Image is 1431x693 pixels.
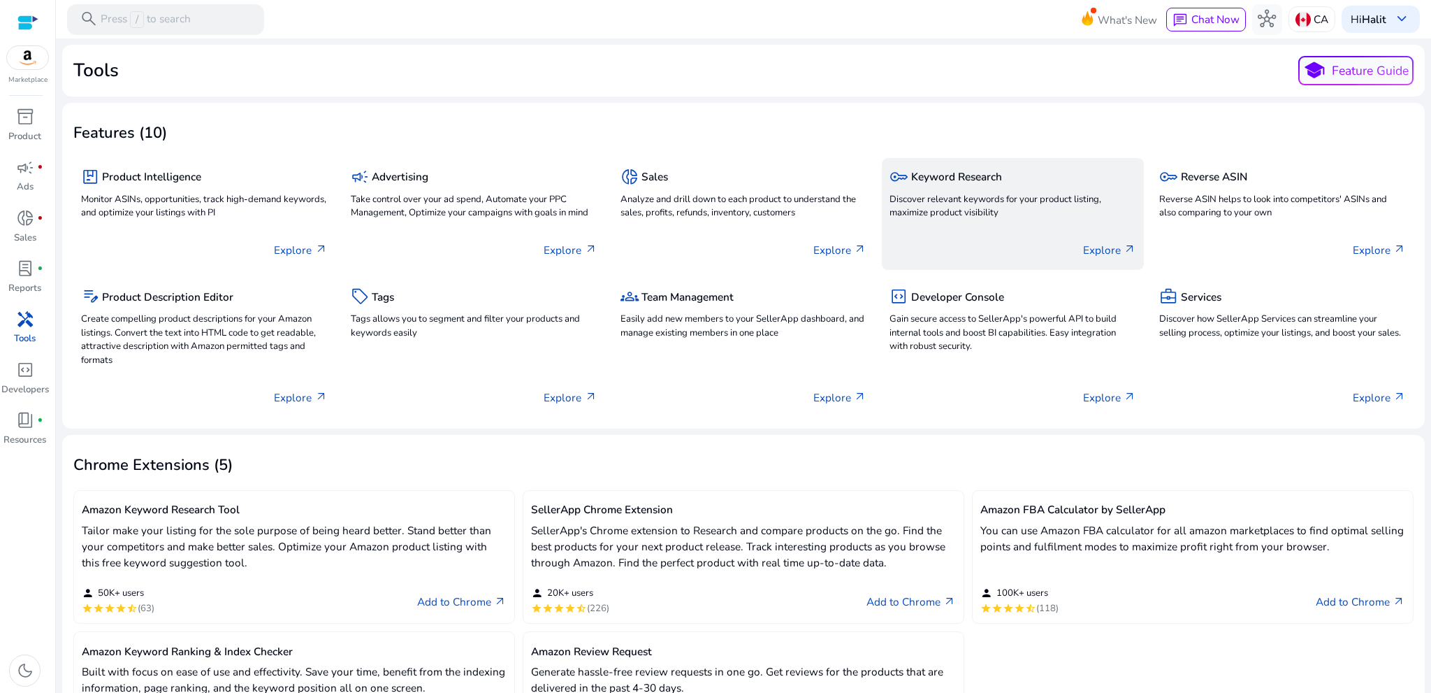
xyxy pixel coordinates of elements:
h3: Chrome Extensions (5) [73,456,233,474]
a: Add to Chromearrow_outward [417,592,507,610]
span: 50K+ users [98,587,144,600]
mat-icon: star [104,603,115,614]
span: package [81,168,99,186]
p: Explore [274,390,327,406]
span: fiber_manual_record [37,266,43,272]
span: 100K+ users [996,587,1048,600]
p: Tags allows you to segment and filter your products and keywords easily [351,313,597,341]
h3: Features (10) [73,124,167,142]
span: inventory_2 [16,108,34,126]
p: Create compelling product descriptions for your Amazon listings. Convert the text into HTML code ... [81,313,328,368]
span: keyboard_arrow_down [1393,10,1411,28]
p: You can use Amazon FBA calculator for all amazon marketplaces to find optimal selling points and ... [980,522,1405,555]
mat-icon: star_half [126,603,138,614]
h2: Tools [73,59,119,82]
p: Explore [274,242,327,258]
span: arrow_outward [1393,243,1406,256]
p: Discover how SellerApp Services can streamline your selling process, optimize your listings, and ... [1159,313,1406,341]
span: campaign [351,168,369,186]
span: arrow_outward [1124,243,1136,256]
mat-icon: star_half [1025,603,1036,614]
p: Product [8,130,41,144]
span: What's New [1098,8,1157,32]
p: Explore [813,390,866,406]
a: Add to Chromearrow_outward [1316,592,1405,610]
p: Reverse ASIN helps to look into competitors' ASINs and also comparing to your own [1159,193,1406,221]
mat-icon: person [82,587,94,600]
span: arrow_outward [854,243,866,256]
p: Explore [1353,390,1406,406]
span: edit_note [81,287,99,306]
h5: Sales [641,171,668,183]
b: Halit [1362,12,1386,27]
p: CA [1314,7,1328,31]
span: arrow_outward [1393,596,1405,608]
p: Easily add new members to your SellerApp dashboard, and manage existing members in one place [620,313,867,341]
p: Press to search [101,11,191,28]
span: donut_small [16,209,34,227]
p: Tailor make your listing for the sole purpose of being heard better. Stand better than your compe... [82,522,507,571]
span: dark_mode [16,662,34,680]
h5: Keyword Research [911,171,1002,183]
p: Sales [14,231,36,245]
p: Developers [1,383,49,397]
h5: Team Management [641,291,734,303]
mat-icon: star [82,603,93,614]
h5: Advertising [372,171,428,183]
h5: Amazon Keyword Research Tool [82,503,507,516]
span: chat [1172,13,1188,28]
h5: Product Description Editor [102,291,233,303]
mat-icon: star [1014,603,1025,614]
span: donut_small [620,168,639,186]
span: key [1159,168,1177,186]
span: school [1303,59,1325,82]
span: arrow_outward [585,391,597,403]
p: Explore [813,242,866,258]
mat-icon: star [115,603,126,614]
span: business_center [1159,287,1177,306]
span: arrow_outward [1124,391,1136,403]
mat-icon: star [542,603,553,614]
p: Explore [544,390,597,406]
p: Tools [14,332,36,346]
span: fiber_manual_record [37,215,43,222]
button: hub [1252,4,1283,35]
span: (63) [138,603,154,615]
span: arrow_outward [943,596,956,608]
p: Explore [1083,390,1136,406]
span: code_blocks [889,287,908,306]
h5: Product Intelligence [102,171,201,183]
span: groups [620,287,639,306]
span: search [80,10,98,28]
h5: Tags [372,291,394,303]
p: Take control over your ad spend, Automate your PPC Management, Optimize your campaigns with goals... [351,193,597,221]
span: hub [1258,10,1276,28]
mat-icon: star [1003,603,1014,614]
mat-icon: star [93,603,104,614]
p: Hi [1351,14,1386,24]
p: Ads [17,180,34,194]
span: (118) [1036,603,1059,615]
h5: Services [1181,291,1221,303]
button: chatChat Now [1166,8,1245,31]
h5: Amazon FBA Calculator by SellerApp [980,503,1405,516]
p: Resources [3,434,46,448]
img: amazon.svg [7,46,49,69]
mat-icon: star [991,603,1003,614]
p: Explore [544,242,597,258]
button: schoolFeature Guide [1298,56,1414,85]
h5: Amazon Keyword Ranking & Index Checker [82,645,507,658]
span: book_4 [16,411,34,429]
p: Explore [1353,242,1406,258]
span: arrow_outward [494,596,507,608]
p: Analyze and drill down to each product to understand the sales, profits, refunds, inventory, cust... [620,193,867,221]
a: Add to Chromearrow_outward [866,592,956,610]
span: campaign [16,159,34,177]
span: handyman [16,310,34,329]
h5: Reverse ASIN [1181,171,1247,183]
span: arrow_outward [854,391,866,403]
p: SellerApp's Chrome extension to Research and compare products on the go. Find the best products f... [531,522,956,571]
span: arrow_outward [1393,391,1406,403]
span: key [889,168,908,186]
mat-icon: star [553,603,565,614]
